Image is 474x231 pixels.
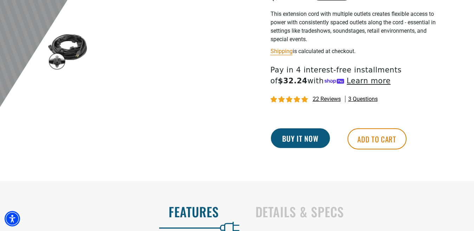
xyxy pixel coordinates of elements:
[313,96,341,102] span: 22 reviews
[5,211,20,226] div: Accessibility Menu
[271,96,309,103] span: 4.95 stars
[271,46,443,56] div: is calculated at checkout.
[255,204,460,219] h2: Details & Specs
[47,30,88,71] img: black
[348,95,378,103] span: 3 questions
[271,11,436,43] span: This extension cord with multiple outlets creates flexible access to power with consistently spac...
[271,128,330,148] button: Buy it now
[348,128,407,149] button: Add to cart
[15,204,219,219] h2: Features
[271,48,293,54] a: Shipping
